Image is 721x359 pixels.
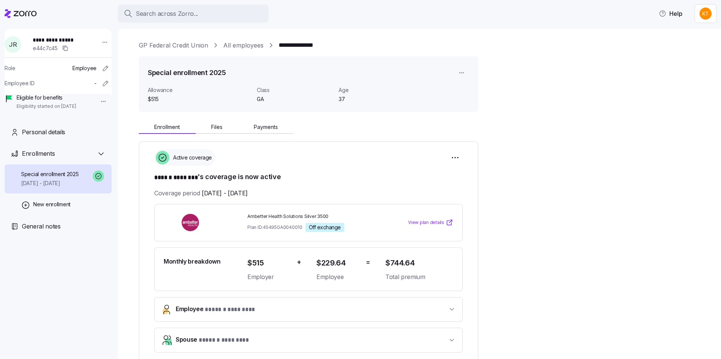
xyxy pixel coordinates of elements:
span: = [366,257,370,268]
button: Search across Zorro... [118,5,268,23]
span: Coverage period [154,189,248,198]
span: Employer [247,272,291,282]
span: Employee [316,272,360,282]
h1: Special enrollment 2025 [148,68,226,77]
span: Employee [72,64,97,72]
span: Eligible for benefits [17,94,76,101]
span: Help [659,9,683,18]
span: e44c7c45 [33,44,58,52]
span: Files [211,124,222,130]
span: J R [9,41,17,48]
span: $744.64 [385,257,453,269]
span: View plan details [408,219,444,226]
span: Role [5,64,15,72]
span: Employee [176,304,255,315]
span: Personal details [22,127,65,137]
span: 37 [339,95,414,103]
span: Monthly breakdown [164,257,221,266]
span: Active coverage [171,154,212,161]
span: GA [257,95,333,103]
span: + [297,257,301,268]
span: Spouse [176,335,249,345]
span: Employee ID [5,80,35,87]
span: $229.64 [316,257,360,269]
button: Help [653,6,689,21]
span: Enrollment [154,124,180,130]
span: Class [257,86,333,94]
h1: 's coverage is now active [154,172,463,183]
span: Search across Zorro... [136,9,198,18]
span: Total premium [385,272,453,282]
span: Plan ID: 45495GA0040010 [247,224,302,230]
span: New enrollment [33,201,71,208]
span: Enrollments [22,149,55,158]
span: Off exchange [309,224,341,231]
img: Ambetter [164,214,218,231]
span: Eligibility started on [DATE] [17,103,76,110]
span: $515 [148,95,251,103]
span: Special enrollment 2025 [21,170,79,178]
a: View plan details [408,219,453,226]
span: Ambetter Health Solutions Silver 3500 [247,213,379,220]
a: All employees [223,41,264,50]
span: [DATE] - [DATE] [21,179,79,187]
span: General notes [22,222,61,231]
span: Age [339,86,414,94]
span: Payments [254,124,278,130]
img: 05ced2741be1dbbcd653b686e9b08cec [700,8,712,20]
span: Allowance [148,86,251,94]
span: $515 [247,257,291,269]
a: GP Federal Credit Union [139,41,208,50]
span: - [94,80,97,87]
span: [DATE] - [DATE] [202,189,248,198]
